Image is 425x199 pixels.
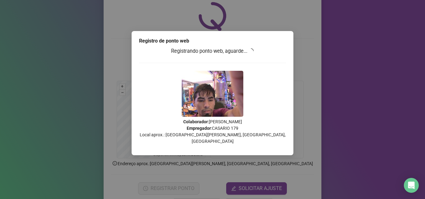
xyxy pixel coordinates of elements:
[187,126,211,131] strong: Empregador
[139,119,286,145] p: : [PERSON_NAME] : CASARIO 179 Local aprox.: [GEOGRAPHIC_DATA][PERSON_NAME], [GEOGRAPHIC_DATA], [G...
[139,37,286,45] div: Registro de ponto web
[182,71,243,117] img: 2Q==
[404,178,419,193] div: Open Intercom Messenger
[249,48,254,53] span: loading
[139,47,286,55] h3: Registrando ponto web, aguarde...
[183,119,208,124] strong: Colaborador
